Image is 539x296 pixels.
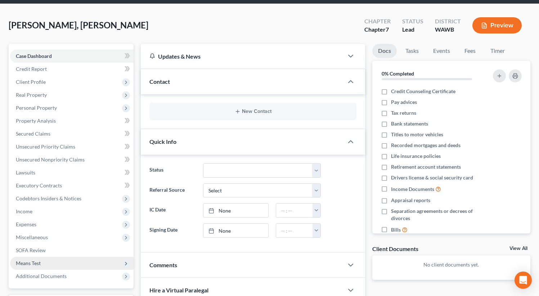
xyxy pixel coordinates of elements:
[485,44,511,58] a: Timer
[391,208,485,222] span: Separation agreements or decrees of divorces
[364,17,391,26] div: Chapter
[10,140,134,153] a: Unsecured Priority Claims
[391,226,401,233] span: Bills
[10,63,134,76] a: Credit Report
[16,260,41,266] span: Means Test
[391,88,455,95] span: Credit Counseling Certificate
[391,186,434,193] span: Income Documents
[391,131,443,138] span: Titles to motor vehicles
[149,53,335,60] div: Updates & News
[10,244,134,257] a: SOFA Review
[16,144,75,150] span: Unsecured Priority Claims
[16,92,47,98] span: Real Property
[372,44,397,58] a: Docs
[16,118,56,124] span: Property Analysis
[9,20,148,30] span: [PERSON_NAME], [PERSON_NAME]
[402,26,423,34] div: Lead
[203,224,268,237] a: None
[515,272,532,289] div: Open Intercom Messenger
[16,169,35,176] span: Lawsuits
[472,17,522,33] button: Preview
[386,26,389,33] span: 7
[16,66,47,72] span: Credit Report
[10,127,134,140] a: Secured Claims
[10,179,134,192] a: Executory Contracts
[364,26,391,34] div: Chapter
[203,204,268,217] a: None
[149,287,208,293] span: Hire a Virtual Paralegal
[146,223,199,238] label: Signing Date
[149,78,170,85] span: Contact
[149,138,176,145] span: Quick Info
[391,99,417,106] span: Pay advices
[391,142,461,149] span: Recorded mortgages and deeds
[16,234,48,240] span: Miscellaneous
[10,153,134,166] a: Unsecured Nonpriority Claims
[16,221,36,227] span: Expenses
[146,203,199,218] label: IC Date
[509,246,527,251] a: View All
[16,208,32,214] span: Income
[276,224,313,237] input: -- : --
[391,120,428,127] span: Bank statements
[459,44,482,58] a: Fees
[10,166,134,179] a: Lawsuits
[16,105,57,111] span: Personal Property
[391,197,430,204] span: Appraisal reports
[435,26,461,34] div: WAWB
[155,109,351,114] button: New Contact
[146,183,199,198] label: Referral Source
[378,261,525,268] p: No client documents yet.
[149,261,177,268] span: Comments
[382,70,414,77] strong: 0% Completed
[427,44,456,58] a: Events
[435,17,461,26] div: District
[16,79,46,85] span: Client Profile
[16,182,62,188] span: Executory Contracts
[391,174,473,181] span: Drivers license & social security card
[402,17,423,26] div: Status
[391,152,441,160] span: Life insurance policies
[16,156,85,163] span: Unsecured Nonpriority Claims
[372,245,418,252] div: Client Documents
[400,44,425,58] a: Tasks
[16,273,67,279] span: Additional Documents
[16,195,81,201] span: Codebtors Insiders & Notices
[10,114,134,127] a: Property Analysis
[16,247,46,253] span: SOFA Review
[276,204,313,217] input: -- : --
[391,109,416,117] span: Tax returns
[146,163,199,178] label: Status
[16,53,52,59] span: Case Dashboard
[391,163,461,170] span: Retirement account statements
[10,50,134,63] a: Case Dashboard
[16,131,50,137] span: Secured Claims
